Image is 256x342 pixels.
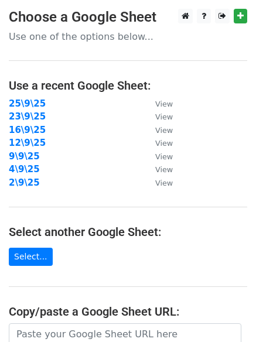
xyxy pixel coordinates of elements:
h4: Copy/paste a Google Sheet URL: [9,305,247,319]
small: View [155,139,173,148]
a: 4\9\25 [9,164,40,175]
small: View [155,126,173,135]
a: 25\9\25 [9,98,46,109]
small: View [155,152,173,161]
a: 2\9\25 [9,177,40,188]
p: Use one of the options below... [9,30,247,43]
small: View [155,112,173,121]
a: View [144,111,173,122]
a: Select... [9,248,53,266]
a: View [144,151,173,162]
small: View [155,165,173,174]
h3: Choose a Google Sheet [9,9,247,26]
a: 16\9\25 [9,125,46,135]
a: 23\9\25 [9,111,46,122]
a: View [144,98,173,109]
small: View [155,179,173,187]
a: View [144,164,173,175]
small: View [155,100,173,108]
h4: Select another Google Sheet: [9,225,247,239]
a: View [144,138,173,148]
a: 12\9\25 [9,138,46,148]
a: View [144,177,173,188]
a: View [144,125,173,135]
a: 9\9\25 [9,151,40,162]
h4: Use a recent Google Sheet: [9,78,247,93]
